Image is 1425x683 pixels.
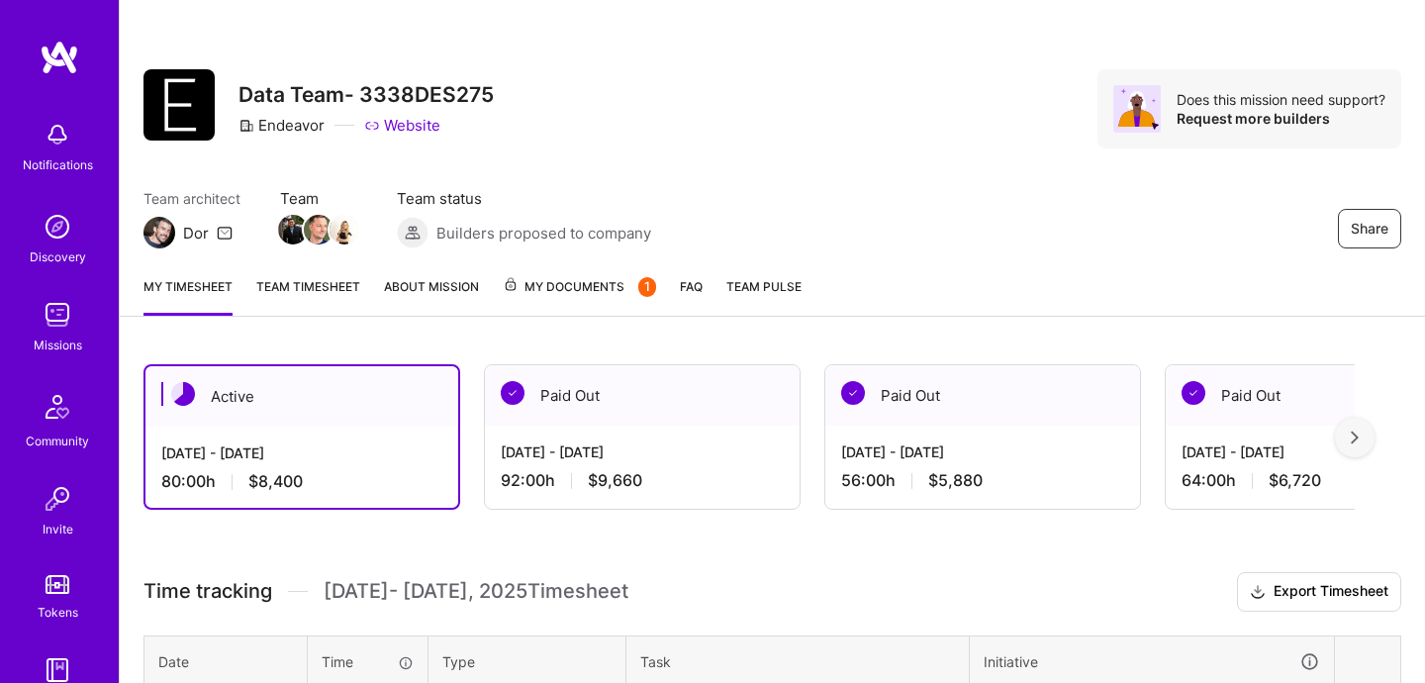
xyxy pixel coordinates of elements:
[238,82,494,107] h3: Data Team- 3338DES275
[143,69,215,141] img: Company Logo
[726,279,802,294] span: Team Pulse
[34,383,81,431] img: Community
[384,276,479,316] a: About Mission
[984,650,1320,673] div: Initiative
[248,471,303,492] span: $8,400
[928,470,983,491] span: $5,880
[238,118,254,134] i: icon CompanyGray
[503,276,656,298] span: My Documents
[1182,381,1205,405] img: Paid Out
[304,215,333,244] img: Team Member Avatar
[1177,109,1385,128] div: Request more builders
[1351,431,1359,444] img: right
[841,470,1124,491] div: 56:00 h
[38,207,77,246] img: discovery
[1113,85,1161,133] img: Avatar
[485,365,800,426] div: Paid Out
[397,188,651,209] span: Team status
[238,115,325,136] div: Endeavor
[1237,572,1401,612] button: Export Timesheet
[1250,582,1266,603] i: icon Download
[306,213,332,246] a: Team Member Avatar
[161,471,442,492] div: 80:00 h
[26,431,89,451] div: Community
[1177,90,1385,109] div: Does this mission need support?
[1351,219,1388,239] span: Share
[501,381,524,405] img: Paid Out
[43,519,73,539] div: Invite
[38,602,78,623] div: Tokens
[332,213,357,246] a: Team Member Avatar
[397,217,428,248] img: Builders proposed to company
[38,479,77,519] img: Invite
[256,276,360,316] a: Team timesheet
[161,442,442,463] div: [DATE] - [DATE]
[1338,209,1401,248] button: Share
[145,366,458,427] div: Active
[503,276,656,316] a: My Documents1
[278,215,308,244] img: Team Member Avatar
[588,470,642,491] span: $9,660
[143,217,175,248] img: Team Architect
[825,365,1140,426] div: Paid Out
[40,40,79,75] img: logo
[501,441,784,462] div: [DATE] - [DATE]
[726,276,802,316] a: Team Pulse
[280,213,306,246] a: Team Member Avatar
[38,115,77,154] img: bell
[501,470,784,491] div: 92:00 h
[143,276,233,316] a: My timesheet
[1269,470,1321,491] span: $6,720
[322,651,414,672] div: Time
[330,215,359,244] img: Team Member Avatar
[324,579,628,604] span: [DATE] - [DATE] , 2025 Timesheet
[143,188,240,209] span: Team architect
[30,246,86,267] div: Discovery
[143,579,272,604] span: Time tracking
[38,295,77,335] img: teamwork
[841,381,865,405] img: Paid Out
[171,382,195,406] img: Active
[217,225,233,241] i: icon Mail
[638,277,656,297] div: 1
[34,335,82,355] div: Missions
[46,575,69,594] img: tokens
[680,276,703,316] a: FAQ
[280,188,357,209] span: Team
[183,223,209,244] div: Dor
[23,154,93,175] div: Notifications
[841,441,1124,462] div: [DATE] - [DATE]
[436,223,651,244] span: Builders proposed to company
[364,115,440,136] a: Website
